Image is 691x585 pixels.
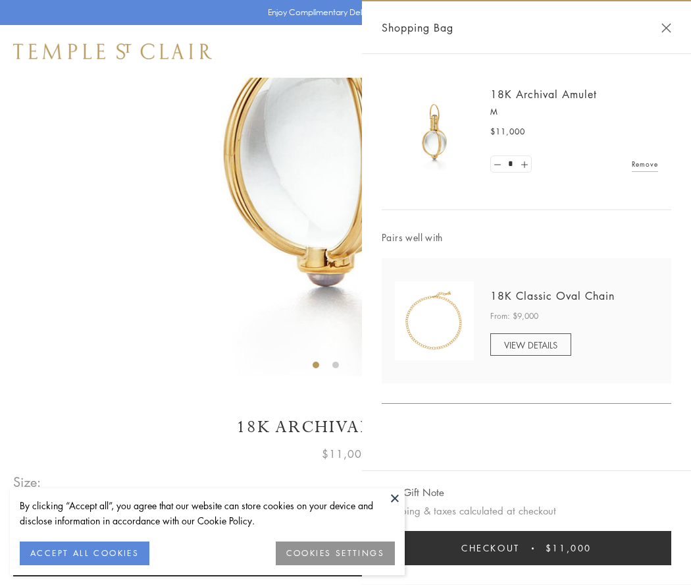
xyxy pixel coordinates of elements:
[490,289,615,303] a: 18K Classic Oval Chain
[382,531,671,565] button: Checkout $11,000
[268,6,417,19] p: Enjoy Complimentary Delivery & Returns
[490,333,571,356] a: VIEW DETAILS
[13,471,42,493] span: Size:
[13,43,212,59] img: Temple St. Clair
[395,281,474,360] img: N88865-OV18
[382,503,671,519] p: Shipping & taxes calculated at checkout
[490,105,658,119] p: M
[382,230,671,245] span: Pairs well with
[13,416,678,439] h1: 18K Archival Amulet
[546,541,592,555] span: $11,000
[490,125,525,138] span: $11,000
[632,157,658,171] a: Remove
[20,498,395,528] div: By clicking “Accept all”, you agree that our website can store cookies on your device and disclos...
[382,484,444,501] button: Add Gift Note
[276,542,395,565] button: COOKIES SETTINGS
[517,156,530,173] a: Set quantity to 2
[461,541,520,555] span: Checkout
[395,92,474,171] img: 18K Archival Amulet
[490,310,538,323] span: From: $9,000
[322,445,369,462] span: $11,000
[504,339,557,351] span: VIEW DETAILS
[20,542,149,565] button: ACCEPT ALL COOKIES
[491,156,504,173] a: Set quantity to 0
[382,19,453,36] span: Shopping Bag
[490,87,597,101] a: 18K Archival Amulet
[661,23,671,33] button: Close Shopping Bag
